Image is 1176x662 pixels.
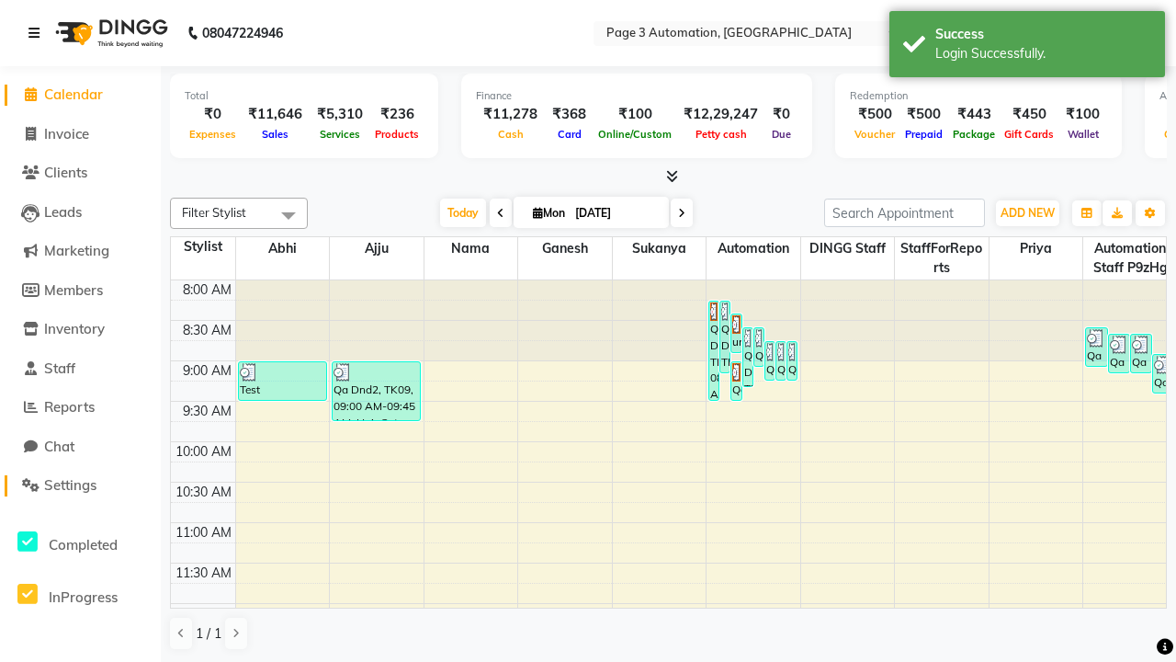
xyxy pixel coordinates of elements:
[5,85,156,106] a: Calendar
[720,302,729,372] div: Qa Dnd2, TK22, 08:15 AM-09:10 AM, Special Hair Wash- Men
[824,199,985,227] input: Search Appointment
[1153,355,1173,393] div: Qa Dnd2, TK28, 08:55 AM-09:25 AM, Hair cut Below 12 years (Boy)
[709,302,718,400] div: Qa Dnd2, TK17, 08:15 AM-09:30 AM, Hair Cut By Expert-Men,Hair Cut-Men
[594,104,676,125] div: ₹100
[1131,335,1151,372] div: Qa Dnd2, TK21, 08:40 AM-09:10 AM, Hair cut Below 12 years (Boy)
[707,237,800,260] span: Automation
[44,476,96,494] span: Settings
[895,237,989,280] span: StaffForReports
[202,7,283,59] b: 08047224946
[518,237,612,260] span: Ganesh
[765,104,797,125] div: ₹0
[1063,128,1103,141] span: Wallet
[545,104,594,125] div: ₹368
[570,200,661,227] input: 2025-09-01
[743,328,752,386] div: Qa Dnd2, TK26, 08:35 AM-09:20 AM, Hair Cut-Men
[172,483,235,502] div: 10:30 AM
[989,237,1083,260] span: Priya
[44,398,95,416] span: Reports
[553,128,586,141] span: Card
[765,342,775,380] div: Qa Dnd2, TK23, 08:45 AM-09:15 AM, Hair Cut By Expert-Men
[776,342,786,380] div: Qa Dnd2, TK24, 08:45 AM-09:15 AM, Hair Cut By Expert-Men
[996,200,1059,226] button: ADD NEW
[44,203,82,221] span: Leads
[185,104,241,125] div: ₹0
[239,362,326,400] div: Test DoNotDelete, TK11, 09:00 AM-09:30 AM, Hair Cut By Expert-Men
[44,320,105,337] span: Inventory
[850,128,899,141] span: Voucher
[948,104,1000,125] div: ₹443
[44,125,89,143] span: Invoice
[935,25,1151,44] div: Success
[179,280,235,300] div: 8:00 AM
[44,164,87,181] span: Clients
[1086,328,1106,366] div: Qa Dnd2, TK19, 08:35 AM-09:05 AM, Hair Cut By Expert-Men
[185,88,424,104] div: Total
[1109,335,1129,372] div: Qa Dnd2, TK20, 08:40 AM-09:10 AM, Hair Cut By Expert-Men
[801,237,895,260] span: DINGG Staff
[5,202,156,223] a: Leads
[935,44,1151,63] div: Login Successfully.
[44,360,75,377] span: Staff
[370,128,424,141] span: Products
[179,402,235,421] div: 9:30 AM
[171,237,235,257] div: Stylist
[5,241,156,262] a: Marketing
[476,104,545,125] div: ₹11,278
[179,321,235,340] div: 8:30 AM
[315,128,365,141] span: Services
[5,280,156,302] a: Members
[5,319,156,340] a: Inventory
[594,128,676,141] span: Online/Custom
[5,163,156,184] a: Clients
[172,442,235,462] div: 10:00 AM
[731,362,741,400] div: Qa Dnd2, TK29, 09:00 AM-09:30 AM, Hair cut Below 12 years (Boy)
[850,104,899,125] div: ₹500
[173,604,235,623] div: 12:00 PM
[44,438,74,455] span: Chat
[691,128,752,141] span: Petty cash
[241,104,310,125] div: ₹11,646
[1000,128,1058,141] span: Gift Cards
[49,588,118,606] span: InProgress
[5,475,156,496] a: Settings
[440,199,486,227] span: Today
[310,104,370,125] div: ₹5,310
[613,237,707,260] span: Sukanya
[44,86,103,103] span: Calendar
[1058,104,1107,125] div: ₹100
[5,397,156,418] a: Reports
[330,237,424,260] span: Ajju
[172,564,235,583] div: 11:30 AM
[787,342,797,380] div: Qa Dnd2, TK25, 08:45 AM-09:15 AM, Hair Cut By Expert-Men
[899,104,948,125] div: ₹500
[424,237,518,260] span: Nama
[1000,104,1058,125] div: ₹450
[179,361,235,381] div: 9:00 AM
[47,7,173,59] img: logo
[493,128,528,141] span: Cash
[333,362,420,420] div: Qa Dnd2, TK09, 09:00 AM-09:45 AM, Hair Cut-Men
[370,104,424,125] div: ₹236
[948,128,1000,141] span: Package
[185,128,241,141] span: Expenses
[5,359,156,380] a: Staff
[236,237,330,260] span: Abhi
[5,437,156,458] a: Chat
[5,124,156,145] a: Invoice
[767,128,796,141] span: Due
[476,88,797,104] div: Finance
[196,624,221,644] span: 1 / 1
[900,128,947,141] span: Prepaid
[850,88,1107,104] div: Redemption
[182,205,246,220] span: Filter Stylist
[44,242,109,259] span: Marketing
[731,314,741,352] div: undefined, TK16, 08:25 AM-08:55 AM, Hair cut Below 12 years (Boy)
[754,328,763,366] div: Qa Dnd2, TK18, 08:35 AM-09:05 AM, Hair cut Below 12 years (Boy)
[172,523,235,542] div: 11:00 AM
[1001,206,1055,220] span: ADD NEW
[49,536,118,554] span: Completed
[528,206,570,220] span: Mon
[676,104,765,125] div: ₹12,29,247
[44,281,103,299] span: Members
